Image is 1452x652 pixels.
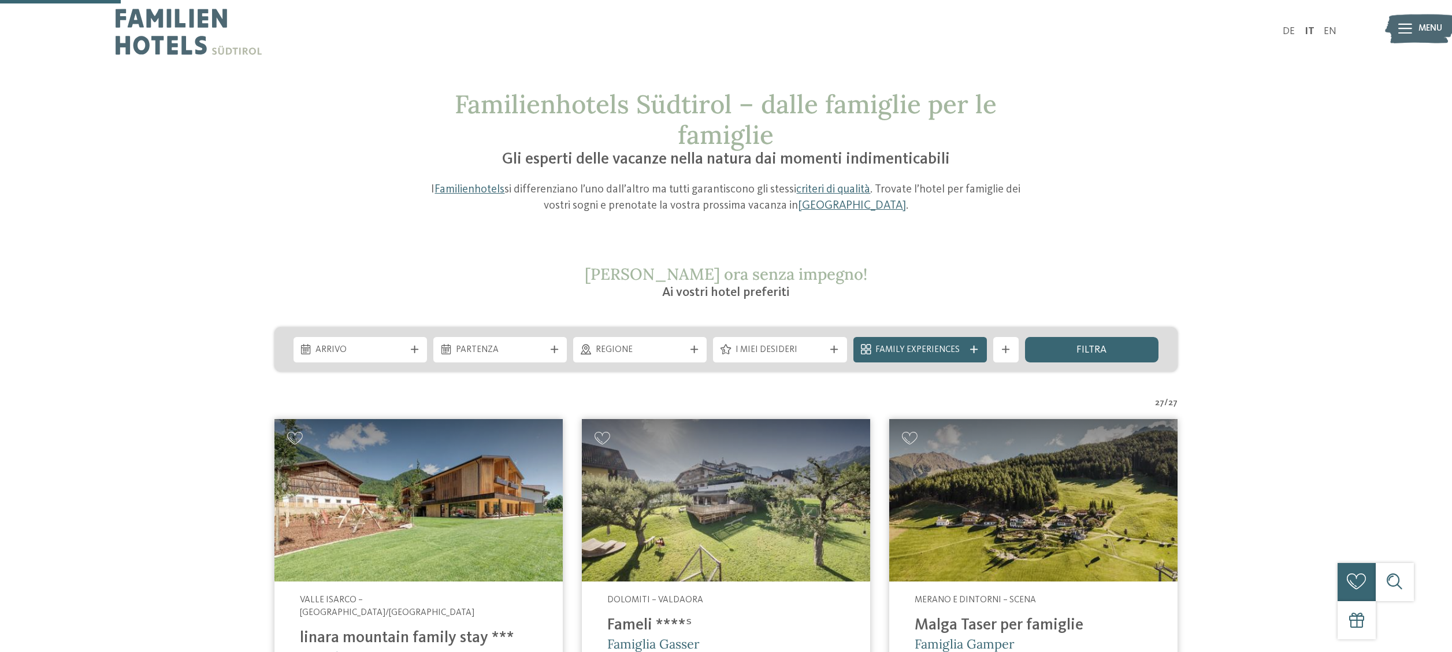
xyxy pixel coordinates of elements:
[607,595,703,605] span: Dolomiti – Valdaora
[1164,397,1168,410] span: /
[889,419,1178,581] img: Cercate un hotel per famiglie? Qui troverete solo i migliori!
[915,616,1152,635] h4: Malga Taser per famiglie
[502,151,950,168] span: Gli esperti delle vacanze nella natura dai momenti indimenticabili
[435,184,504,195] a: Familienhotels
[300,595,474,617] span: Valle Isarco – [GEOGRAPHIC_DATA]/[GEOGRAPHIC_DATA]
[915,595,1036,605] span: Merano e dintorni – Scena
[582,419,870,581] img: Cercate un hotel per famiglie? Qui troverete solo i migliori!
[1324,27,1336,36] a: EN
[585,264,867,284] span: [PERSON_NAME] ora senza impegno!
[596,344,685,357] span: Regione
[796,184,870,195] a: criteri di qualità
[456,344,545,357] span: Partenza
[315,344,404,357] span: Arrivo
[1418,23,1442,35] span: Menu
[1168,397,1178,410] span: 27
[1076,345,1106,355] span: filtra
[875,344,964,357] span: Family Experiences
[607,636,700,652] span: Famiglia Gasser
[1283,27,1295,36] a: DE
[1305,27,1314,36] a: IT
[455,88,997,151] span: Familienhotels Südtirol – dalle famiglie per le famiglie
[300,629,537,648] h4: linara mountain family stay ***
[915,636,1015,652] span: Famiglia Gamper
[662,286,789,299] span: Ai vostri hotel preferiti
[424,182,1028,214] p: I si differenziano l’uno dall’altro ma tutti garantiscono gli stessi . Trovate l’hotel per famigl...
[736,344,825,357] span: I miei desideri
[798,200,906,212] a: [GEOGRAPHIC_DATA]
[274,419,563,581] img: Cercate un hotel per famiglie? Qui troverete solo i migliori!
[1155,397,1164,410] span: 27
